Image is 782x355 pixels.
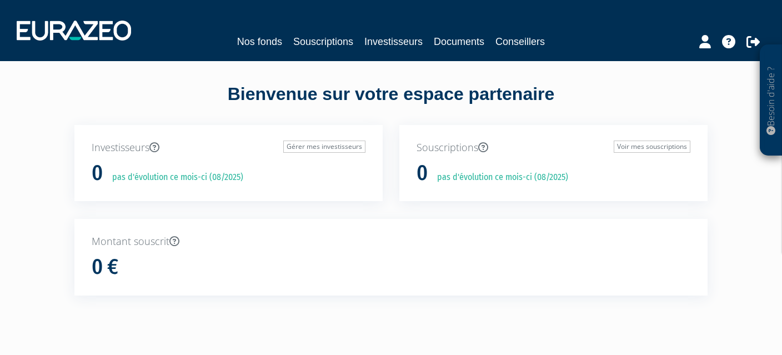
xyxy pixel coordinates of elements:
p: Besoin d'aide ? [765,51,778,151]
h1: 0 [417,162,428,185]
img: 1732889491-logotype_eurazeo_blanc_rvb.png [17,21,131,41]
a: Nos fonds [237,34,282,49]
a: Souscriptions [293,34,353,49]
p: pas d'évolution ce mois-ci (08/2025) [104,171,243,184]
a: Gérer mes investisseurs [283,141,365,153]
a: Conseillers [495,34,545,49]
a: Documents [434,34,484,49]
h1: 0 € [92,256,118,279]
a: Investisseurs [364,34,423,49]
p: Souscriptions [417,141,690,155]
p: pas d'évolution ce mois-ci (08/2025) [429,171,568,184]
h1: 0 [92,162,103,185]
p: Investisseurs [92,141,365,155]
a: Voir mes souscriptions [614,141,690,153]
p: Montant souscrit [92,234,690,249]
div: Bienvenue sur votre espace partenaire [66,82,716,125]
